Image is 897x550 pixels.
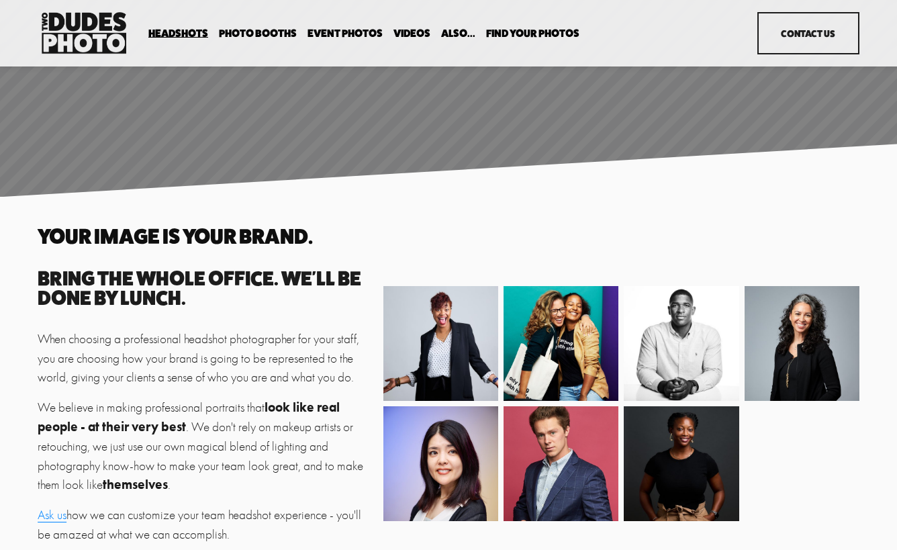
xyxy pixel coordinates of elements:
h2: Your image is your brand. [38,226,375,247]
h3: Bring the whole office. We'll be done by lunch. [38,269,375,308]
a: Contact Us [757,12,859,54]
span: Headshots [148,28,208,39]
a: Ask us [38,508,66,522]
strong: themselves [103,477,168,492]
p: When choosing a professional headshot photographer for your staff, you are choosing how your bran... [38,330,375,387]
img: JenniferButler_22-03-22_1386.jpg [745,286,859,438]
p: We believe in making professional portraits that . We don't rely on makeup artists or retouching,... [38,398,375,495]
span: Photo Booths [219,28,297,39]
a: folder dropdown [148,27,208,40]
img: 08-24_SherinDawud_19-09-13_0179.jpg [469,286,641,401]
span: Find Your Photos [486,28,579,39]
a: folder dropdown [441,27,475,40]
span: Also... [441,28,475,39]
a: Event Photos [308,27,383,40]
a: Videos [393,27,430,40]
img: EddwinaFlowers_22-06-28_2567.jpg [618,406,745,521]
a: folder dropdown [219,27,297,40]
img: 210804_FrederickEberhardtc_1547[BW].jpg [610,286,751,401]
p: how we can customize your team headshot experience - you'll be amazed at what we can accomplish. [38,506,375,545]
a: folder dropdown [486,27,579,40]
img: Two Dudes Photo | Headshots, Portraits &amp; Photo Booths [38,9,130,57]
img: BernadetteBoudreaux_22-06-22_2940.jpg [376,286,508,401]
